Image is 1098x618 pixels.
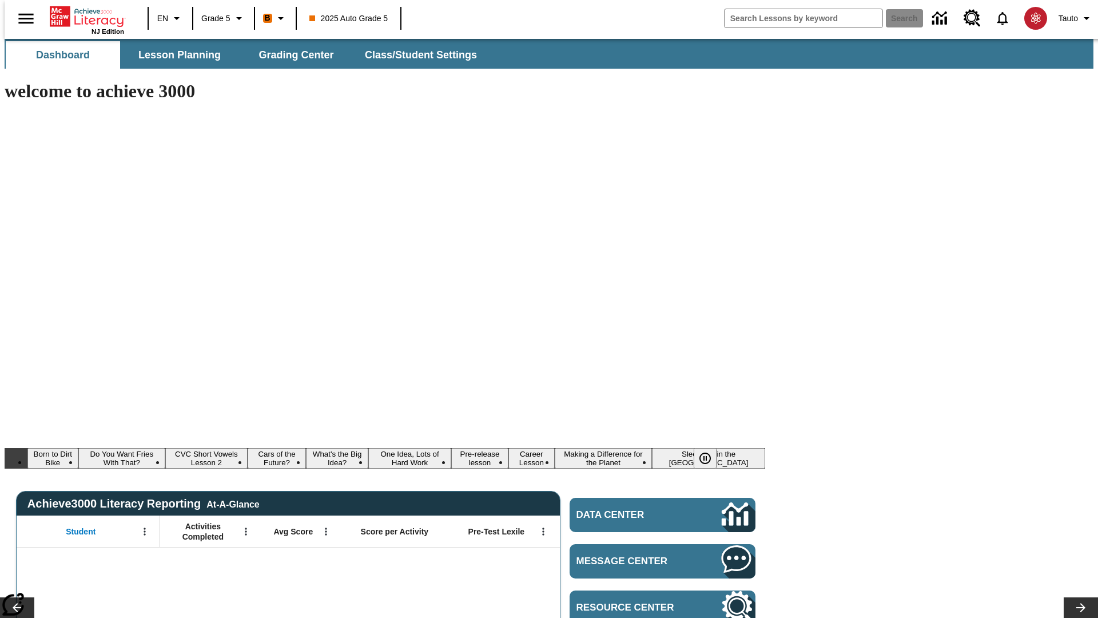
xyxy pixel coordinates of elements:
[576,602,687,613] span: Resource Center
[165,448,248,469] button: Slide 3 CVC Short Vowels Lesson 2
[361,526,429,537] span: Score per Activity
[138,49,221,62] span: Lesson Planning
[201,13,230,25] span: Grade 5
[27,448,78,469] button: Slide 1 Born to Dirt Bike
[368,448,451,469] button: Slide 6 One Idea, Lots of Hard Work
[265,11,270,25] span: B
[237,523,254,540] button: Open Menu
[152,8,189,29] button: Language: EN, Select a language
[356,41,486,69] button: Class/Student Settings
[258,8,292,29] button: Boost Class color is orange. Change class color
[508,448,555,469] button: Slide 8 Career Lesson
[258,49,333,62] span: Grading Center
[468,526,525,537] span: Pre-Test Lexile
[451,448,508,469] button: Slide 7 Pre-release lesson
[136,523,153,540] button: Open Menu
[78,448,165,469] button: Slide 2 Do You Want Fries With That?
[206,497,259,510] div: At-A-Glance
[1064,597,1098,618] button: Lesson carousel, Next
[576,556,687,567] span: Message Center
[957,3,988,34] a: Resource Center, Will open in new tab
[165,521,241,542] span: Activities Completed
[317,523,335,540] button: Open Menu
[91,28,124,35] span: NJ Edition
[555,448,652,469] button: Slide 9 Making a Difference for the Planet
[9,2,43,35] button: Open side menu
[239,41,353,69] button: Grading Center
[197,8,250,29] button: Grade: Grade 5, Select a grade
[925,3,957,34] a: Data Center
[5,39,1093,69] div: SubNavbar
[27,497,260,510] span: Achieve3000 Literacy Reporting
[988,3,1017,33] a: Notifications
[50,4,124,35] div: Home
[273,526,313,537] span: Avg Score
[5,81,765,102] h1: welcome to achieve 3000
[694,448,717,469] button: Pause
[652,448,765,469] button: Slide 10 Sleepless in the Animal Kingdom
[36,49,90,62] span: Dashboard
[50,5,124,28] a: Home
[122,41,237,69] button: Lesson Planning
[365,49,477,62] span: Class/Student Settings
[694,448,728,469] div: Pause
[6,41,120,69] button: Dashboard
[248,448,307,469] button: Slide 4 Cars of the Future?
[1059,13,1078,25] span: Tauto
[309,13,388,25] span: 2025 Auto Grade 5
[1017,3,1054,33] button: Select a new avatar
[1054,8,1098,29] button: Profile/Settings
[5,41,487,69] div: SubNavbar
[576,509,683,521] span: Data Center
[725,9,882,27] input: search field
[535,523,552,540] button: Open Menu
[570,498,755,532] a: Data Center
[66,526,96,537] span: Student
[157,13,168,25] span: EN
[306,448,368,469] button: Slide 5 What's the Big Idea?
[570,544,755,579] a: Message Center
[1024,7,1047,30] img: avatar image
